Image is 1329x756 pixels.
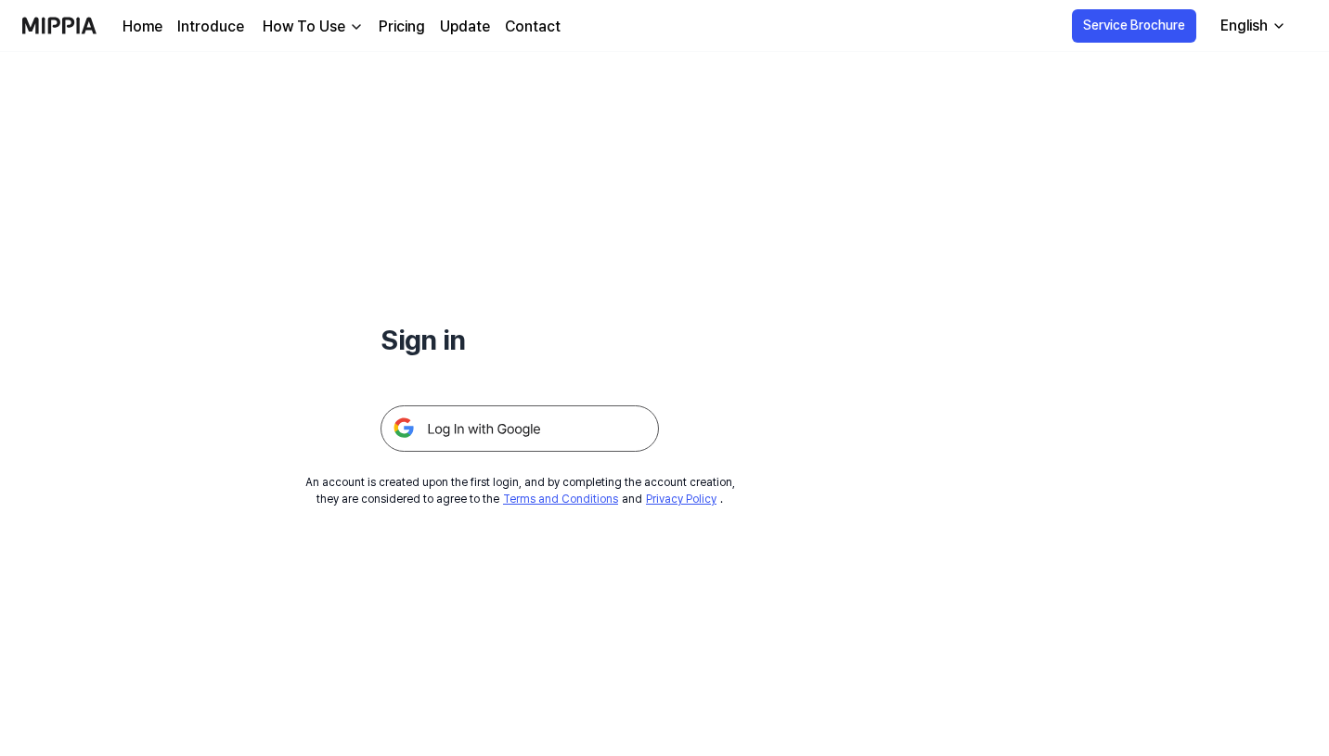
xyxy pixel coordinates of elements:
[503,493,618,506] a: Terms and Conditions
[177,16,244,38] a: Introduce
[505,16,561,38] a: Contact
[1072,9,1196,43] button: Service Brochure
[1217,15,1271,37] div: English
[440,16,490,38] a: Update
[349,19,364,34] img: down
[379,16,425,38] a: Pricing
[123,16,162,38] a: Home
[381,405,659,452] img: 구글 로그인 버튼
[1206,7,1297,45] button: English
[305,474,735,507] div: An account is created upon the first login, and by completing the account creation, they are cons...
[259,16,364,38] button: How To Use
[646,493,716,506] a: Privacy Policy
[259,16,349,38] div: How To Use
[381,319,659,361] h1: Sign in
